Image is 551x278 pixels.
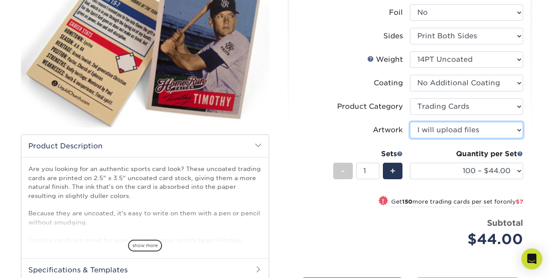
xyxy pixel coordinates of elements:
[416,229,523,250] div: $44.00
[341,164,345,178] span: -
[402,198,412,205] strong: 150
[503,198,523,205] span: only
[128,240,162,251] span: show more
[487,218,523,228] strong: Subtotal
[521,248,542,269] div: Open Intercom Messenger
[374,78,403,88] div: Coating
[367,54,403,65] div: Weight
[382,197,384,206] span: !
[391,198,523,207] small: Get more trading cards per set for
[28,164,262,262] p: Are you looking for an authentic sports card look? These uncoated trading cards are printed on 2....
[373,125,403,135] div: Artwork
[389,7,403,18] div: Foil
[337,101,403,112] div: Product Category
[390,164,396,178] span: +
[383,31,403,41] div: Sides
[516,198,523,205] span: $7
[21,135,269,157] h2: Product Description
[333,149,403,159] div: Sets
[410,149,523,159] div: Quantity per Set
[2,251,74,275] iframe: Google Customer Reviews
